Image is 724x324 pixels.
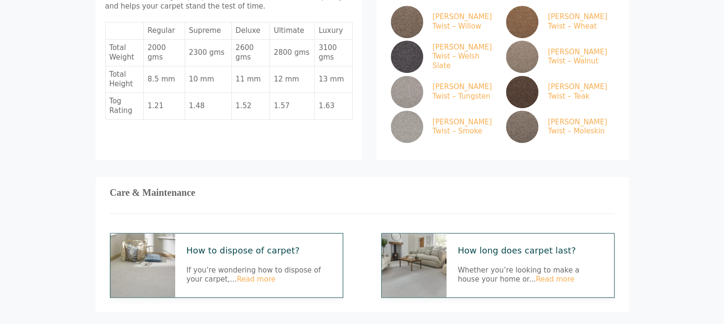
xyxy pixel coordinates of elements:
img: Tomkinson Twist - Walnut [506,40,538,73]
td: 2600 gms [232,40,270,66]
td: 2300 gms [185,40,232,66]
td: 10 mm [185,66,232,93]
td: Supreme [185,22,232,40]
td: 1.63 [315,93,352,120]
td: Regular [144,22,185,40]
td: 3100 gms [315,40,352,66]
td: 8.5 mm [144,66,185,93]
a: [PERSON_NAME] Twist – Wheat [506,6,611,38]
td: 2800 gms [270,40,315,66]
td: 12 mm [270,66,315,93]
td: 1.21 [144,93,185,120]
td: Total Height [106,66,144,93]
td: 11 mm [232,66,270,93]
td: Deluxe [232,22,270,40]
td: 1.57 [270,93,315,120]
td: 1.52 [232,93,270,120]
td: Tog Rating [106,93,144,120]
a: [PERSON_NAME] Twist – Willow [391,6,496,38]
img: Tomkinson Twist Welsh Slate [391,40,423,73]
div: If you’re wondering how to dispose of your carpet,... [187,245,331,284]
div: Whether you’re looking to make a house your home or... [458,245,603,284]
a: Read more [536,275,575,283]
img: Tomkinson Twist Smoke [391,111,423,143]
a: [PERSON_NAME] Twist – Smoke [391,111,496,143]
a: [PERSON_NAME] Twist – Tungsten [391,76,496,108]
a: [PERSON_NAME] Twist – Teak [506,76,611,108]
img: Tomkinson Twist - Moleskin [506,111,538,143]
td: Total Weight [106,40,144,66]
a: Read more [237,275,275,283]
td: Ultimate [270,22,315,40]
td: Luxury [315,22,352,40]
img: Tomkinson Twist Willow [391,6,423,38]
a: [PERSON_NAME] Twist – Welsh Slate [391,40,496,73]
img: Tomkinson Twist - Wheat [506,6,538,38]
img: Tomkinson Twist - Teak [506,76,538,108]
a: How long does carpet last? [458,245,603,256]
a: How to dispose of carpet? [187,245,331,256]
img: Tomkinson Twist Tungsten [391,76,423,108]
td: 1.48 [185,93,232,120]
td: 13 mm [315,66,352,93]
a: [PERSON_NAME] Twist – Moleskin [506,111,611,143]
h3: Care & Maintenance [110,191,615,195]
a: [PERSON_NAME] Twist – Walnut [506,40,611,73]
td: 2000 gms [144,40,185,66]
